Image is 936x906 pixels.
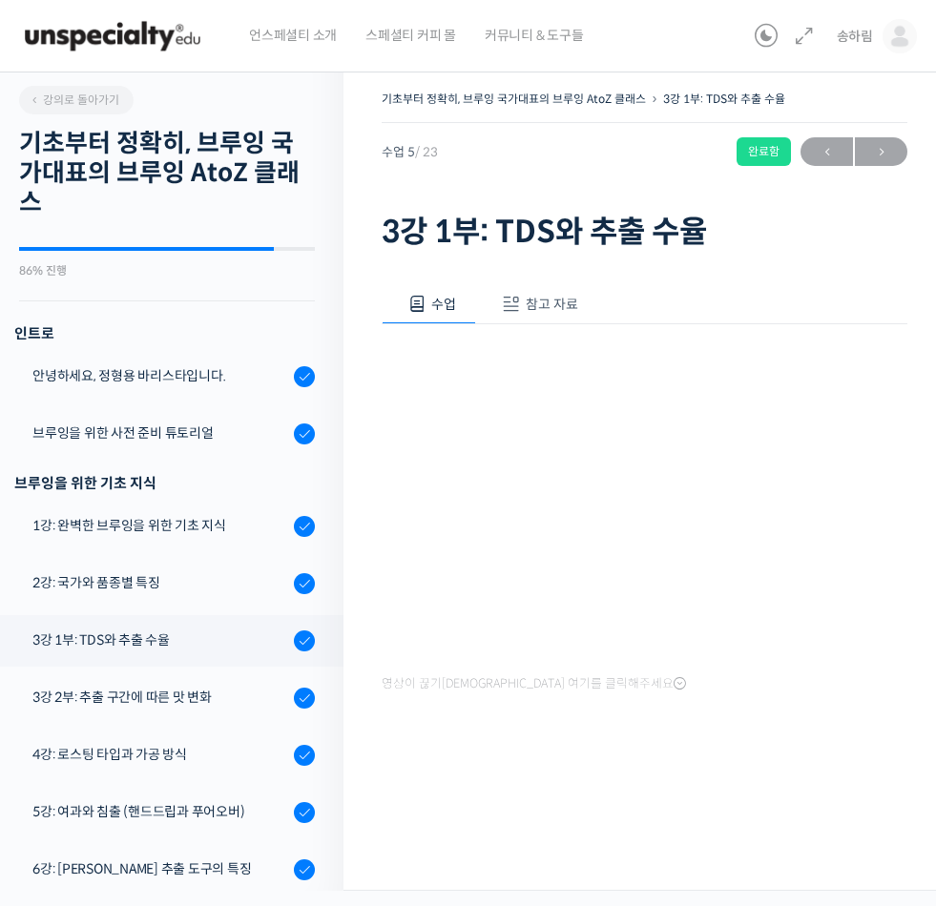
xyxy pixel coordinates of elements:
[14,320,315,346] h3: 인트로
[801,139,853,165] span: ←
[526,296,578,313] span: 참고 자료
[14,470,315,496] div: 브루잉을 위한 기초 지식
[32,801,288,822] div: 5강: 여과와 침출 (핸드드립과 푸어오버)
[32,629,288,650] div: 3강 1부: TDS와 추출 수율
[837,28,873,45] span: 송하림
[32,744,288,765] div: 4강: 로스팅 타입과 가공 방식
[855,137,907,166] a: 다음→
[382,92,646,106] a: 기초부터 정확히, 브루잉 국가대표의 브루잉 AtoZ 클래스
[855,139,907,165] span: →
[431,296,456,313] span: 수업
[32,687,288,708] div: 3강 2부: 추출 구간에 따른 맛 변화
[382,214,907,250] h1: 3강 1부: TDS와 추출 수율
[415,144,438,160] span: / 23
[32,572,288,593] div: 2강: 국가와 품종별 특징
[32,365,288,386] div: 안녕하세요, 정형용 바리스타입니다.
[19,265,315,277] div: 86% 진행
[382,676,686,691] span: 영상이 끊기[DEMOGRAPHIC_DATA] 여기를 클릭해주세요
[32,515,288,536] div: 1강: 완벽한 브루잉을 위한 기초 지식
[663,92,785,106] a: 3강 1부: TDS와 추출 수율
[801,137,853,166] a: ←이전
[382,146,438,158] span: 수업 5
[29,93,119,107] span: 강의로 돌아가기
[19,86,134,114] a: 강의로 돌아가기
[32,858,288,879] div: 6강: [PERSON_NAME] 추출 도구의 특징
[737,137,791,166] div: 완료함
[19,129,315,218] h2: 기초부터 정확히, 브루잉 국가대표의 브루잉 AtoZ 클래스
[32,422,288,443] div: 브루잉을 위한 사전 준비 튜토리얼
